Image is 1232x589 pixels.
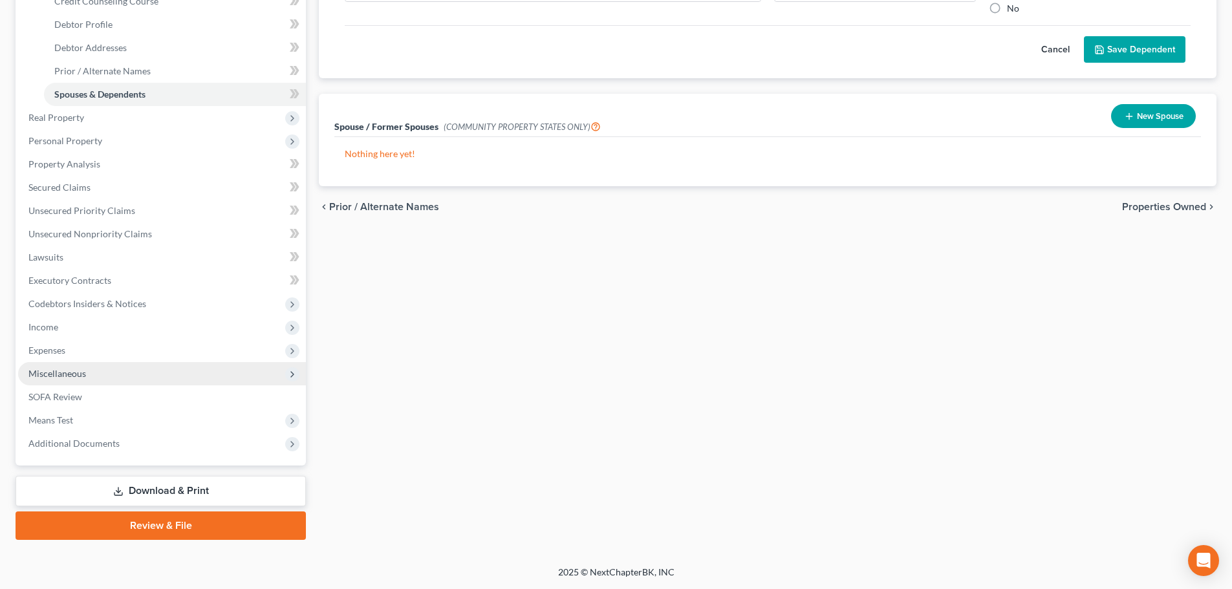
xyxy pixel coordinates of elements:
[1122,202,1206,212] span: Properties Owned
[54,89,146,100] span: Spouses & Dependents
[28,414,73,425] span: Means Test
[28,158,100,169] span: Property Analysis
[248,566,985,589] div: 2025 © NextChapterBK, INC
[44,13,306,36] a: Debtor Profile
[28,345,65,356] span: Expenses
[1188,545,1219,576] div: Open Intercom Messenger
[28,112,84,123] span: Real Property
[16,511,306,540] a: Review & File
[319,202,439,212] button: chevron_left Prior / Alternate Names
[444,122,601,132] span: (COMMUNITY PROPERTY STATES ONLY)
[18,246,306,269] a: Lawsuits
[1007,2,1019,15] label: No
[329,202,439,212] span: Prior / Alternate Names
[18,199,306,222] a: Unsecured Priority Claims
[28,298,146,309] span: Codebtors Insiders & Notices
[44,83,306,106] a: Spouses & Dependents
[345,147,1191,160] p: Nothing here yet!
[44,59,306,83] a: Prior / Alternate Names
[1027,37,1084,63] button: Cancel
[18,153,306,176] a: Property Analysis
[54,19,113,30] span: Debtor Profile
[334,121,438,132] span: Spouse / Former Spouses
[28,391,82,402] span: SOFA Review
[44,36,306,59] a: Debtor Addresses
[28,205,135,216] span: Unsecured Priority Claims
[54,65,151,76] span: Prior / Alternate Names
[28,135,102,146] span: Personal Property
[28,275,111,286] span: Executory Contracts
[28,228,152,239] span: Unsecured Nonpriority Claims
[28,438,120,449] span: Additional Documents
[1111,104,1196,128] button: New Spouse
[28,182,91,193] span: Secured Claims
[1084,36,1185,63] button: Save Dependent
[54,42,127,53] span: Debtor Addresses
[16,476,306,506] a: Download & Print
[18,385,306,409] a: SOFA Review
[1206,202,1216,212] i: chevron_right
[28,321,58,332] span: Income
[1122,202,1216,212] button: Properties Owned chevron_right
[18,176,306,199] a: Secured Claims
[28,252,63,262] span: Lawsuits
[18,222,306,246] a: Unsecured Nonpriority Claims
[18,269,306,292] a: Executory Contracts
[28,368,86,379] span: Miscellaneous
[319,202,329,212] i: chevron_left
